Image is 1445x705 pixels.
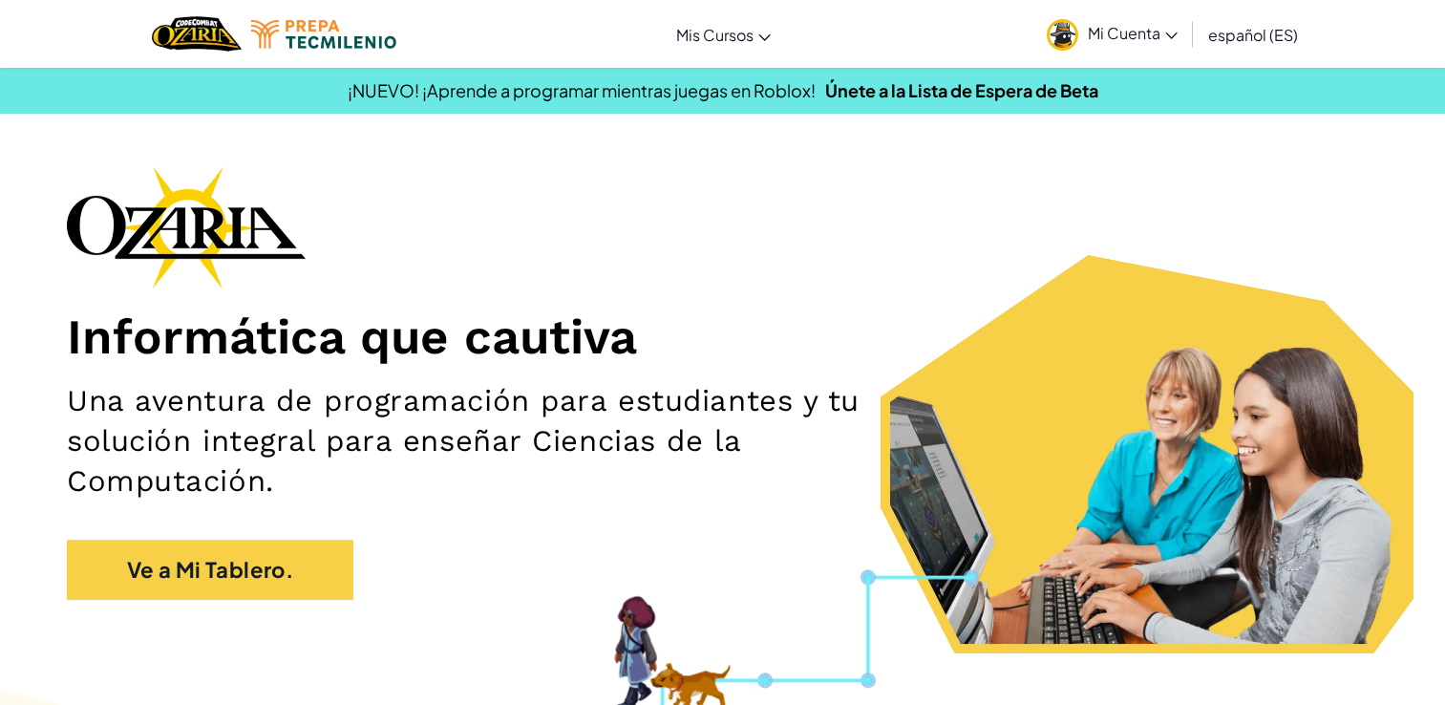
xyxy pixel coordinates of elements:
a: Mi Cuenta [1037,4,1187,64]
span: Mi Cuenta [1088,23,1178,43]
a: español (ES) [1199,9,1307,60]
img: avatar [1047,19,1078,51]
h1: Informática que cautiva [67,308,1378,367]
h2: Una aventura de programación para estudiantes y tu solución integral para enseñar Ciencias de la ... [67,381,946,502]
a: Ve a Mi Tablero. [67,540,353,600]
img: Tecmilenio logo [251,20,396,49]
span: español (ES) [1208,25,1298,45]
img: Home [152,14,241,53]
a: Únete a la Lista de Espera de Beta [825,79,1098,101]
span: Mis Cursos [676,25,754,45]
a: Ozaria by CodeCombat logo [152,14,241,53]
a: Mis Cursos [667,9,780,60]
span: ¡NUEVO! ¡Aprende a programar mientras juegas en Roblox! [348,79,816,101]
img: Ozaria branding logo [67,166,306,288]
